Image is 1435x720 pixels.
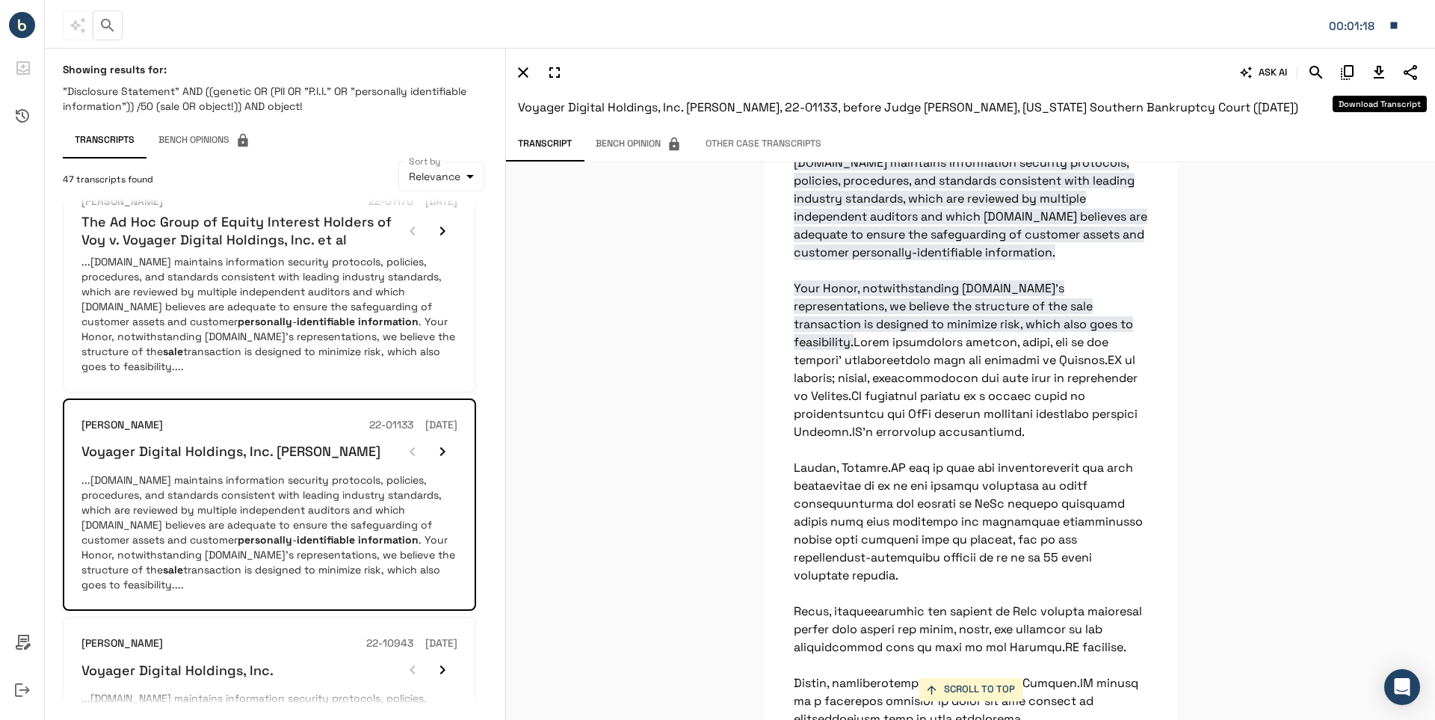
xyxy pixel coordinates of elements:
button: Search [1303,60,1329,85]
button: Other Case Transcripts [694,130,833,159]
p: ...[DOMAIN_NAME] maintains information security protocols, policies, procedures, and standards co... [81,254,457,374]
label: Sort by [409,155,441,167]
span: [DOMAIN_NAME] maintains information security protocols, policies, procedures, and standards consi... [794,155,1147,350]
span: This feature has been disabled by your account admin. [146,123,262,159]
span: 47 transcripts found [63,173,153,188]
div: Relevance [398,161,484,191]
button: SCROLL TO TOP [919,678,1022,701]
h6: [DATE] [425,194,457,210]
div: Matter: 098681.00001 [1329,16,1381,36]
button: Matter: 098681.00001 [1321,10,1407,41]
button: Download Transcript [1366,60,1392,85]
h6: 22-01170 [368,194,413,210]
button: Transcripts [63,123,146,159]
h6: [DATE] [425,636,457,652]
em: information [358,315,419,328]
div: Download Transcript [1333,96,1427,112]
h6: Showing results for: [63,63,487,76]
div: Open Intercom Messenger [1384,669,1420,705]
span: This feature has been disabled by your account admin. [584,130,694,159]
p: ...[DOMAIN_NAME] maintains information security protocols, policies, procedures, and standards co... [81,473,457,592]
span: Voyager Digital Holdings, Inc. [PERSON_NAME], 22-01133, before Judge [PERSON_NAME], [US_STATE] So... [518,99,1298,115]
em: information [358,533,419,547]
em: sale [163,345,183,358]
button: Share Transcript [1398,60,1423,85]
em: identifiable [297,315,355,328]
em: identifiable [297,533,355,547]
h6: The Ad Hoc Group of Equity Interest Holders of Voy v. Voyager Digital Holdings, Inc. et al [81,213,398,248]
p: "Disclosure Statement" AND ((genetic OR (PII OR "P.I.I." OR "personally identifiable information"... [63,84,487,114]
h6: Voyager Digital Holdings, Inc. [81,662,274,679]
h6: [PERSON_NAME] [81,417,163,434]
h6: [DATE] [425,417,457,434]
h6: [PERSON_NAME] [81,194,163,210]
em: sale [163,563,183,576]
em: personally [238,315,292,328]
h6: 22-01133 [369,417,413,434]
h6: Voyager Digital Holdings, Inc. [PERSON_NAME] [81,443,380,460]
button: Copy Citation [1335,60,1360,85]
span: Bench Opinion [596,137,682,152]
h6: 22-10943 [366,636,413,652]
span: This feature has been disabled by your account admin. [63,10,93,40]
button: ASK AI [1237,60,1291,85]
h6: [PERSON_NAME] [81,636,163,652]
span: Bench Opinions [158,133,250,148]
button: Transcript [506,130,584,159]
em: personally [238,533,292,547]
